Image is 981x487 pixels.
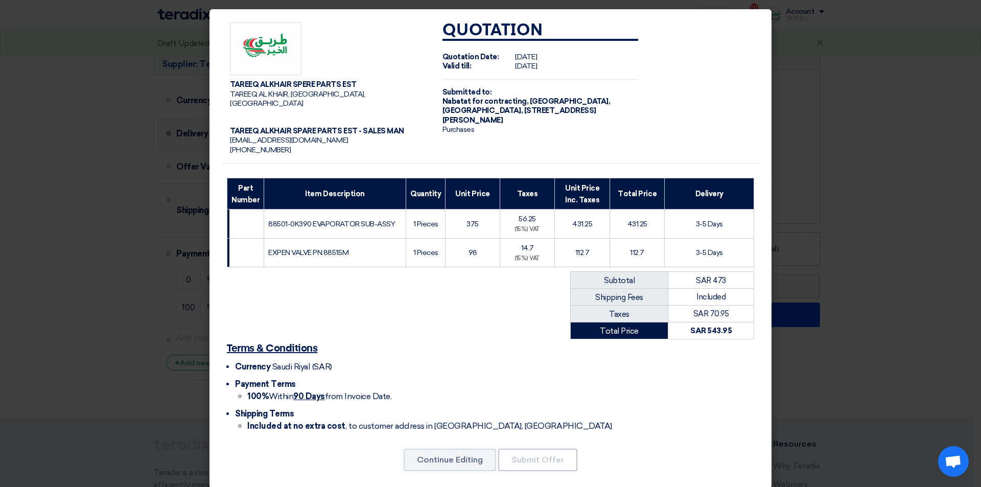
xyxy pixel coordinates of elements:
[515,53,537,61] font: [DATE]
[268,220,395,228] font: 88501-0K390 EVAPORATOR SUB-ASSY
[696,292,726,302] font: Included
[230,136,348,145] font: [EMAIL_ADDRESS][DOMAIN_NAME]
[696,220,723,228] font: 3-5 Days
[442,22,543,39] font: Quotation
[515,62,537,71] font: [DATE]
[404,449,496,471] button: Continue Editing
[442,88,492,97] font: Submitted to:
[227,343,317,354] font: Terms & Conditions
[268,248,348,257] font: EXPEN VALVE PN:88515M
[519,215,536,223] font: 56.25
[515,226,540,233] font: (15%) VAT
[600,326,639,335] font: Total Price
[696,276,726,285] font: SAR 473
[442,53,499,61] font: Quotation Date:
[442,97,610,115] font: [GEOGRAPHIC_DATA], [GEOGRAPHIC_DATA], [STREET_ADDRESS]
[230,146,291,154] font: [PHONE_NUMBER]
[690,326,732,335] font: SAR 543.95
[572,220,592,228] font: 431.25
[413,220,438,228] font: 1 Pieces
[235,409,294,419] font: Shipping Terms
[442,97,528,106] font: Nabatat for contracting,
[696,248,723,257] font: 3-5 Days
[630,248,644,257] font: 112.7
[693,309,729,318] font: SAR 70.95
[595,293,643,302] font: Shipping Fees
[455,190,489,198] font: Unit Price
[231,184,260,204] font: Part Number
[618,190,657,198] font: Total Price
[515,255,540,262] font: (15%) VAT
[511,455,564,465] font: Submit Offer
[230,90,365,108] font: TAREEQ AL KHAIR, [GEOGRAPHIC_DATA], [GEOGRAPHIC_DATA]
[235,362,270,372] font: Currency
[627,220,647,228] font: 431.25
[269,391,293,401] font: Within
[413,248,438,257] font: 1 Pieces
[293,391,325,401] font: 90 Days
[498,449,577,471] button: Submit Offer
[469,248,477,257] font: 98
[604,276,635,285] font: Subtotal
[235,379,296,389] font: Payment Terms
[247,421,345,431] font: Included at no extra cost
[247,391,269,401] font: 100%
[230,80,357,89] font: TAREEQ ALKHAIR SPERE PARTS EST
[272,362,332,372] font: Saudi Riyal (SAR)
[575,248,590,257] font: 112.7
[325,391,391,401] font: from Invoice Date.
[695,190,723,198] font: Delivery
[230,127,404,135] font: TAREEQ ALKHAIR SPARE PARTS EST - SALES MAN
[609,310,629,319] font: Taxes
[305,190,364,198] font: Item Description
[466,220,479,228] font: 375
[517,190,538,198] font: Taxes
[442,125,475,134] font: Purchases
[938,446,969,477] a: Open chat
[442,62,472,71] font: Valid till:
[565,184,599,204] font: Unit Price Inc. Taxes
[521,244,534,252] font: 14.7
[410,190,441,198] font: Quantity
[442,116,503,125] font: [PERSON_NAME]
[345,421,612,431] font: , to customer address in [GEOGRAPHIC_DATA], [GEOGRAPHIC_DATA]
[417,455,483,465] font: Continue Editing
[230,22,301,76] img: Company Logo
